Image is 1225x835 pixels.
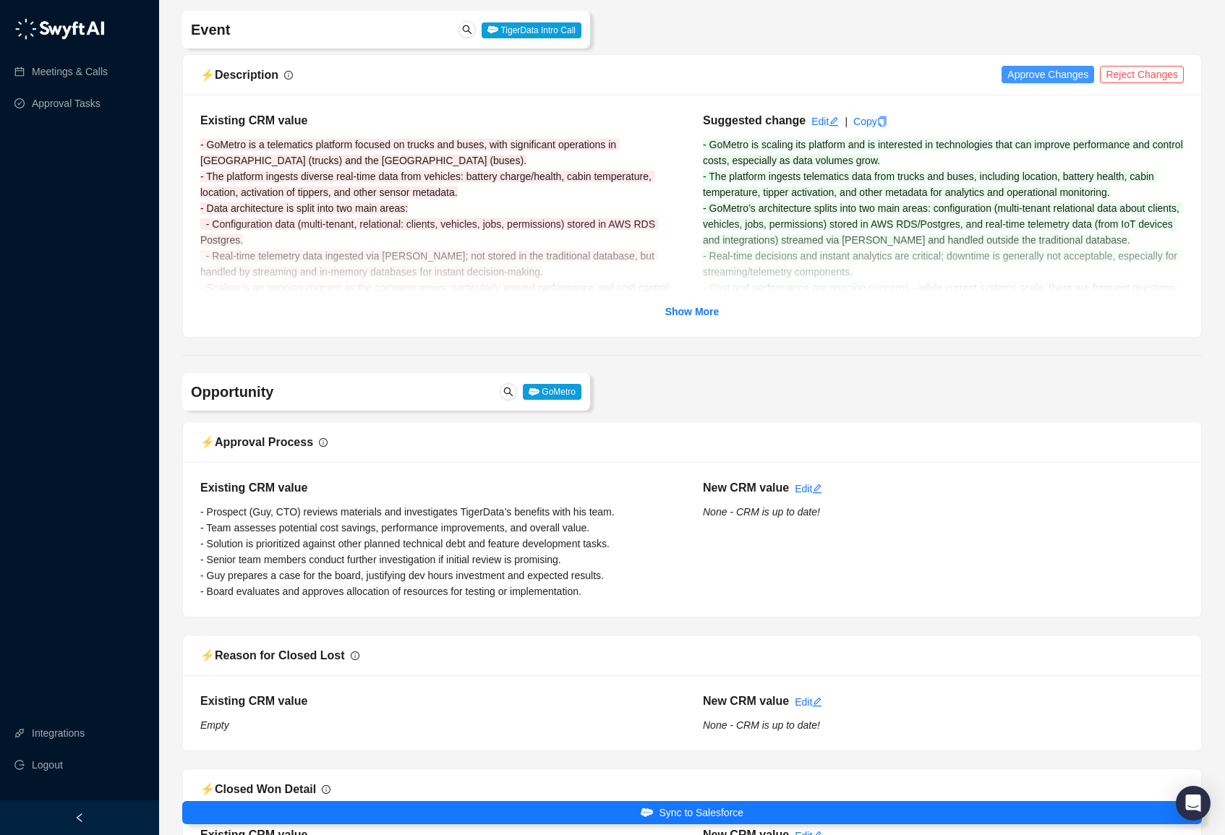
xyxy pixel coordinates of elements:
span: copy [877,116,887,127]
a: TigerData Intro Call [482,24,581,35]
span: ⚡️ Description [200,69,278,81]
span: info-circle [322,785,330,794]
span: info-circle [319,438,328,447]
span: left [74,813,85,823]
i: None - CRM is up to date! [703,506,820,518]
span: - GoMetro is a telematics platform focused on trucks and buses, with significant operations in [G... [200,139,619,166]
strong: Show More [665,306,720,317]
button: Sync to Salesforce [182,801,1202,824]
span: ⚡️ Closed Won Detail [200,783,316,795]
span: Logout [32,750,63,779]
span: Approve Changes [1007,67,1088,82]
h5: Suggested change [703,112,806,129]
h4: Event [191,20,414,40]
a: GoMetro [523,385,581,397]
span: TigerData Intro Call [482,22,581,38]
span: Sync to Salesforce [659,805,743,821]
h5: Existing CRM value [200,693,681,710]
span: GoMetro [523,384,581,400]
h5: Existing CRM value [200,112,681,129]
a: Edit [811,116,839,127]
span: search [462,25,472,35]
span: ⚡️ Reason for Closed Lost [200,649,345,661]
div: Open Intercom Messenger [1176,786,1211,821]
span: - The platform ingests diverse real-time data from vehicles: battery charge/health, cabin tempera... [200,171,658,278]
span: edit [812,484,822,494]
a: Approval Tasks [32,89,101,118]
span: edit [829,116,839,127]
img: logo-05li4sbe.png [14,18,105,40]
h5: New CRM value [703,693,789,710]
span: ⚡️ Approval Process [200,436,313,448]
span: edit [812,697,822,707]
h5: New CRM value [703,479,789,497]
span: - GoMetro’s architecture splits into two main areas: configuration (multi-tenant relational data ... [703,202,1182,246]
a: Edit [795,696,822,708]
a: Edit [795,483,822,494]
span: info-circle [284,71,293,80]
i: None - CRM is up to date! [703,719,820,731]
button: Approve Changes [1002,66,1094,83]
a: Copy [853,116,887,127]
h5: Existing CRM value [200,479,681,497]
div: | [845,114,848,129]
i: Empty [200,719,229,731]
span: info-circle [351,651,359,660]
h4: Opportunity [191,382,414,402]
span: logout [14,760,25,770]
a: Meetings & Calls [32,57,108,86]
span: Reject Changes [1106,67,1178,82]
span: - GoMetro is scaling its platform and is interested in technologies that can improve performance ... [703,139,1186,166]
span: - Prospect (Guy, CTO) reviews materials and investigates TigerData’s benefits with his team. - Te... [200,506,615,597]
button: Reject Changes [1100,66,1184,83]
a: Integrations [32,719,85,748]
span: search [503,387,513,397]
span: - The platform ingests telematics data from trucks and buses, including location, battery health,... [703,171,1157,198]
